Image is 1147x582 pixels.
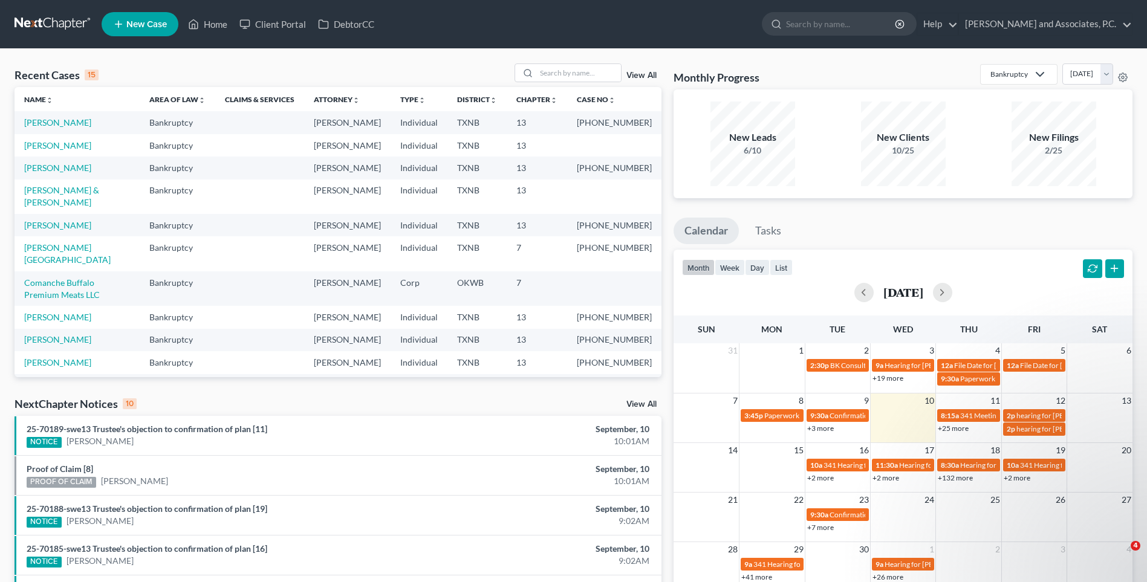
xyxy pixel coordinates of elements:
[710,144,795,157] div: 6/10
[24,140,91,150] a: [PERSON_NAME]
[1007,424,1015,433] span: 2p
[830,361,999,370] span: BK Consult for [PERSON_NAME] & [PERSON_NAME]
[941,461,959,470] span: 8:30a
[727,343,739,358] span: 31
[990,69,1028,79] div: Bankruptcy
[872,373,903,383] a: +19 more
[885,361,979,370] span: Hearing for [PERSON_NAME]
[391,329,447,351] td: Individual
[24,220,91,230] a: [PERSON_NAME]
[447,134,507,157] td: TXNB
[140,111,215,134] td: Bankruptcy
[391,134,447,157] td: Individual
[761,324,782,334] span: Mon
[27,557,62,567] div: NOTICE
[810,411,828,420] span: 9:30a
[682,259,715,276] button: month
[140,329,215,351] td: Bankruptcy
[744,218,792,244] a: Tasks
[140,236,215,271] td: Bankruptcy
[923,393,935,408] span: 10
[810,361,829,370] span: 2:30p
[1028,324,1041,334] span: Fri
[861,144,946,157] div: 10/25
[872,572,903,581] a: +26 more
[727,443,739,458] span: 14
[1054,393,1067,408] span: 12
[391,351,447,373] td: Individual
[24,242,111,265] a: [PERSON_NAME][GEOGRAPHIC_DATA]
[198,97,206,104] i: unfold_more
[567,214,661,236] td: [PHONE_NUMBER]
[67,515,134,527] a: [PERSON_NAME]
[1125,343,1132,358] span: 6
[876,461,898,470] span: 11:30a
[140,134,215,157] td: Bankruptcy
[447,271,507,306] td: OKWB
[764,411,948,420] span: Paperwork appt for [PERSON_NAME] & [PERSON_NAME]
[798,343,805,358] span: 1
[450,423,649,435] div: September, 10
[27,424,267,434] a: 25-70189-swe13 Trustee's objection to confirmation of plan [11]
[450,463,649,475] div: September, 10
[27,477,96,488] div: PROOF OF CLAIM
[447,157,507,179] td: TXNB
[876,560,883,569] span: 9a
[899,461,993,470] span: Hearing for [PERSON_NAME]
[698,324,715,334] span: Sun
[863,393,870,408] span: 9
[872,473,899,482] a: +2 more
[391,374,447,409] td: Individual
[490,97,497,104] i: unfold_more
[507,111,567,134] td: 13
[507,179,567,214] td: 13
[304,214,391,236] td: [PERSON_NAME]
[304,329,391,351] td: [PERSON_NAME]
[858,493,870,507] span: 23
[674,218,739,244] a: Calendar
[15,68,99,82] div: Recent Cases
[1120,393,1132,408] span: 13
[807,424,834,433] a: +3 more
[304,236,391,271] td: [PERSON_NAME]
[400,95,426,104] a: Typeunfold_more
[710,131,795,144] div: New Leads
[1106,541,1135,570] iframe: Intercom live chat
[304,374,391,409] td: [PERSON_NAME]
[140,374,215,409] td: Bankruptcy
[567,374,661,409] td: [PHONE_NUMBER]
[391,271,447,306] td: Corp
[391,236,447,271] td: Individual
[27,543,267,554] a: 25-70185-swe13 Trustee's objection to confirmation of plan [16]
[24,185,99,207] a: [PERSON_NAME] & [PERSON_NAME]
[27,464,93,474] a: Proof of Claim [8]
[567,329,661,351] td: [PHONE_NUMBER]
[928,343,935,358] span: 3
[447,236,507,271] td: TXNB
[893,324,913,334] span: Wed
[727,542,739,557] span: 28
[391,214,447,236] td: Individual
[1059,343,1067,358] span: 5
[989,443,1001,458] span: 18
[24,334,91,344] a: [PERSON_NAME]
[24,117,91,128] a: [PERSON_NAME]
[567,236,661,271] td: [PHONE_NUMBER]
[140,157,215,179] td: Bankruptcy
[507,271,567,306] td: 7
[793,493,805,507] span: 22
[85,70,99,80] div: 15
[959,13,1132,35] a: [PERSON_NAME] and Associates, P.C.
[1012,131,1096,144] div: New Filings
[126,20,167,29] span: New Case
[353,97,360,104] i: unfold_more
[123,398,137,409] div: 10
[941,361,953,370] span: 12a
[858,542,870,557] span: 30
[450,503,649,515] div: September, 10
[567,111,661,134] td: [PHONE_NUMBER]
[994,343,1001,358] span: 4
[941,374,959,383] span: 9:30a
[793,443,805,458] span: 15
[830,411,1031,420] span: Confirmation hearing for [PERSON_NAME] & [PERSON_NAME]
